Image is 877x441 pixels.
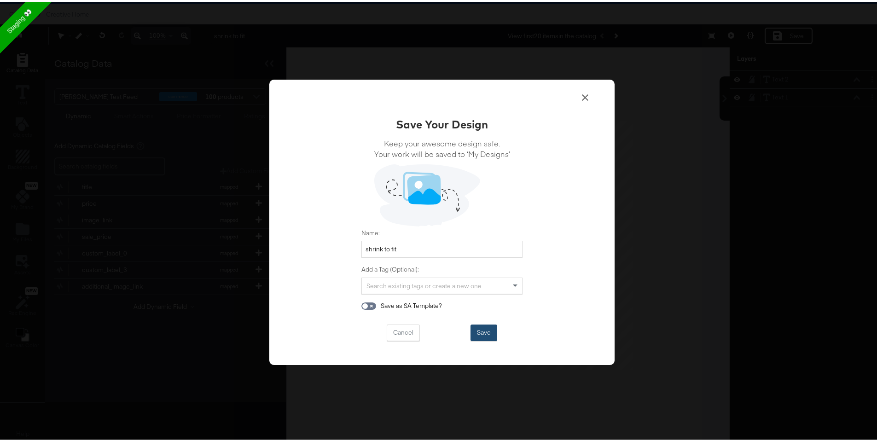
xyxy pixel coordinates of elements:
div: Save as SA Template? [381,300,442,309]
button: Save [470,323,497,339]
button: Cancel [387,323,420,339]
label: Name: [361,227,523,236]
span: Your work will be saved to ‘My Designs’ [374,147,510,157]
label: Add a Tag (Optional): [361,263,523,272]
div: Search existing tags or create a new one [362,276,522,292]
div: Save Your Design [396,115,488,130]
span: Keep your awesome design safe. [374,136,510,147]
